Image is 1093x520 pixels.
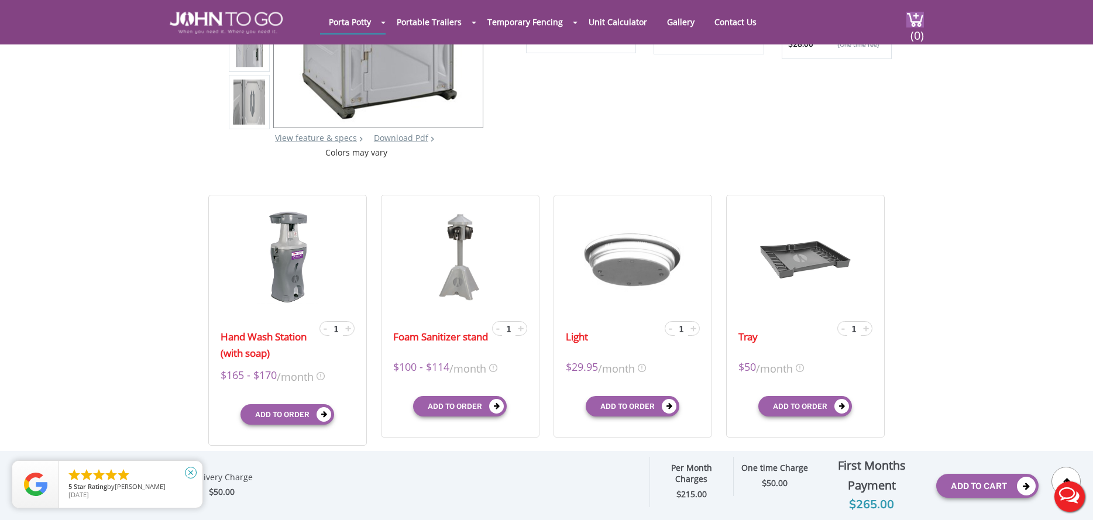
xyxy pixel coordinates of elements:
a: Hand Wash Station (with soap) [221,329,317,361]
img: icon [638,364,646,372]
button: Add to order [413,396,507,416]
img: 19 [257,210,319,304]
span: + [690,321,696,335]
div: $265.00 [816,495,927,514]
img: Review Rating [24,473,47,496]
strong: $28.00 [788,39,813,51]
span: /month [598,359,635,376]
span: by [68,483,193,491]
i: close [185,467,197,478]
span: + [518,321,524,335]
span: + [863,321,869,335]
img: icon [489,364,497,372]
strong: $ [676,489,707,500]
button: Live Chat [1046,473,1093,520]
li:  [80,468,94,482]
span: $50 [738,359,756,376]
button: Add to order [758,396,852,416]
span: Star Rating [74,482,107,491]
span: - [496,321,500,335]
li:  [104,468,118,482]
p: {One time fee} [819,39,879,51]
a: Light [566,329,588,345]
span: 50.00 [767,477,788,488]
a: close [178,460,204,485]
strong: $ [762,478,788,489]
button: Add to order [586,396,679,416]
img: 19 [758,210,852,304]
span: $29.95 [566,359,598,376]
span: - [324,321,327,335]
img: 19 [566,210,700,304]
span: 5 [68,482,72,491]
span: 50.00 [214,486,235,497]
div: Colors may vary [229,147,484,159]
a: Temporary Fencing [479,11,572,33]
span: /month [449,359,486,376]
li:  [116,468,130,482]
div: Delivery Charge [191,472,253,486]
span: /month [756,359,793,376]
img: icon [317,372,325,380]
a: Unit Calculator [580,11,656,33]
a: Download Pdf [374,132,428,143]
img: chevron.png [431,136,434,142]
a: View feature & specs [275,132,357,143]
strong: One time Charge [741,462,808,473]
a: Gallery [658,11,703,33]
div: First Months Payment [816,456,927,495]
li:  [67,468,81,482]
span: $165 - $170 [221,367,277,384]
img: JOHN to go [170,12,283,34]
a: Foam Sanitizer stand [393,329,488,345]
a: Tray [738,329,758,345]
img: cart a [906,12,924,27]
button: Add to order [240,404,334,425]
img: icon [796,364,804,372]
span: + [345,321,351,335]
span: 215.00 [681,488,707,500]
span: (0) [910,18,924,43]
button: Add To Cart [936,474,1039,498]
span: [PERSON_NAME] [115,482,166,491]
div: $ [191,485,253,499]
li:  [92,468,106,482]
img: right arrow icon [359,136,363,142]
span: /month [277,367,314,384]
span: $100 - $114 [393,359,449,376]
a: Contact Us [706,11,765,33]
strong: Per Month Charges [671,462,712,484]
span: [DATE] [68,490,89,499]
img: 19 [434,210,486,304]
span: - [841,321,845,335]
span: - [669,321,672,335]
a: Porta Potty [320,11,380,33]
a: Portable Trailers [388,11,470,33]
